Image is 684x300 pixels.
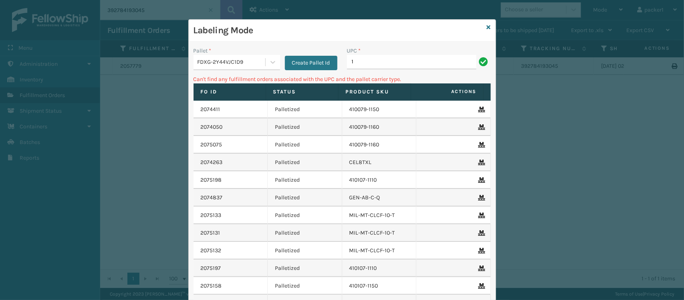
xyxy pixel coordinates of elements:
[342,259,417,277] td: 410107-1110
[201,176,222,184] a: 2075198
[342,136,417,154] td: 410079-1160
[478,160,483,165] i: Remove From Pallet
[342,101,417,118] td: 410079-1150
[478,283,483,289] i: Remove From Pallet
[268,154,342,171] td: Palletized
[201,158,223,166] a: 2074263
[268,171,342,189] td: Palletized
[201,211,222,219] a: 2075133
[342,189,417,207] td: GEN-AB-C-Q
[201,88,258,95] label: Fo Id
[478,266,483,271] i: Remove From Pallet
[201,105,220,114] a: 2074411
[268,118,342,136] td: Palletized
[268,242,342,259] td: Palletized
[342,171,417,189] td: 410107-1110
[273,88,331,95] label: Status
[201,264,221,272] a: 2075197
[342,118,417,136] td: 410079-1160
[478,107,483,112] i: Remove From Pallet
[268,224,342,242] td: Palletized
[414,85,482,98] span: Actions
[342,154,417,171] td: CEL8TXL
[346,88,404,95] label: Product SKU
[194,75,491,83] p: Can't find any fulfillment orders associated with the UPC and the pallet carrier type.
[268,189,342,207] td: Palletized
[342,242,417,259] td: MIL-MT-CLCF-10-T
[268,277,342,295] td: Palletized
[478,230,483,236] i: Remove From Pallet
[201,194,223,202] a: 2074837
[201,282,222,290] a: 2075158
[268,136,342,154] td: Palletized
[478,142,483,148] i: Remove From Pallet
[478,248,483,253] i: Remove From Pallet
[201,123,223,131] a: 2074050
[478,124,483,130] i: Remove From Pallet
[478,213,483,218] i: Remove From Pallet
[268,259,342,277] td: Palletized
[268,207,342,224] td: Palletized
[194,24,484,36] h3: Labeling Mode
[268,101,342,118] td: Palletized
[342,224,417,242] td: MIL-MT-CLCF-10-T
[201,247,222,255] a: 2075132
[194,47,212,55] label: Pallet
[478,195,483,201] i: Remove From Pallet
[478,177,483,183] i: Remove From Pallet
[342,207,417,224] td: MIL-MT-CLCF-10-T
[201,141,222,149] a: 2075075
[201,229,220,237] a: 2075131
[347,47,361,55] label: UPC
[198,58,266,67] div: FDXG-2Y44VJC1D9
[285,56,337,70] button: Create Pallet Id
[342,277,417,295] td: 410107-1150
